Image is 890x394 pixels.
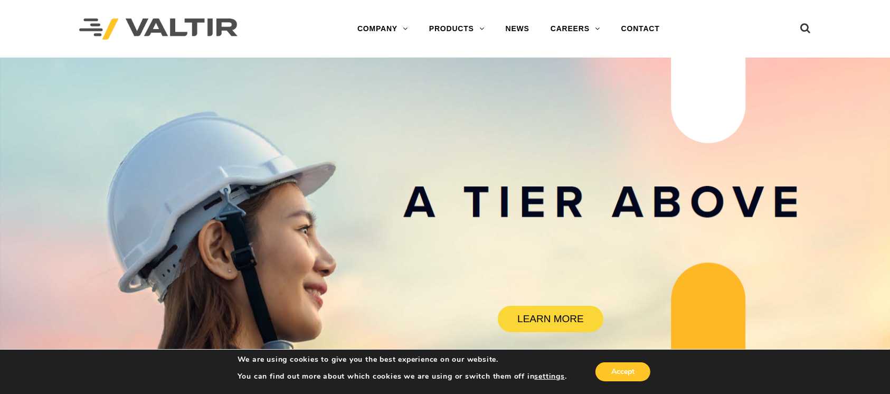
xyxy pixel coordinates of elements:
[419,18,495,40] a: PRODUCTS
[611,18,670,40] a: CONTACT
[238,372,567,381] p: You can find out more about which cookies we are using or switch them off in .
[238,355,567,364] p: We are using cookies to give you the best experience on our website.
[79,18,238,40] img: Valtir
[595,362,650,381] button: Accept
[498,306,603,332] a: LEARN MORE
[495,18,540,40] a: NEWS
[535,372,565,381] button: settings
[347,18,419,40] a: COMPANY
[540,18,611,40] a: CAREERS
